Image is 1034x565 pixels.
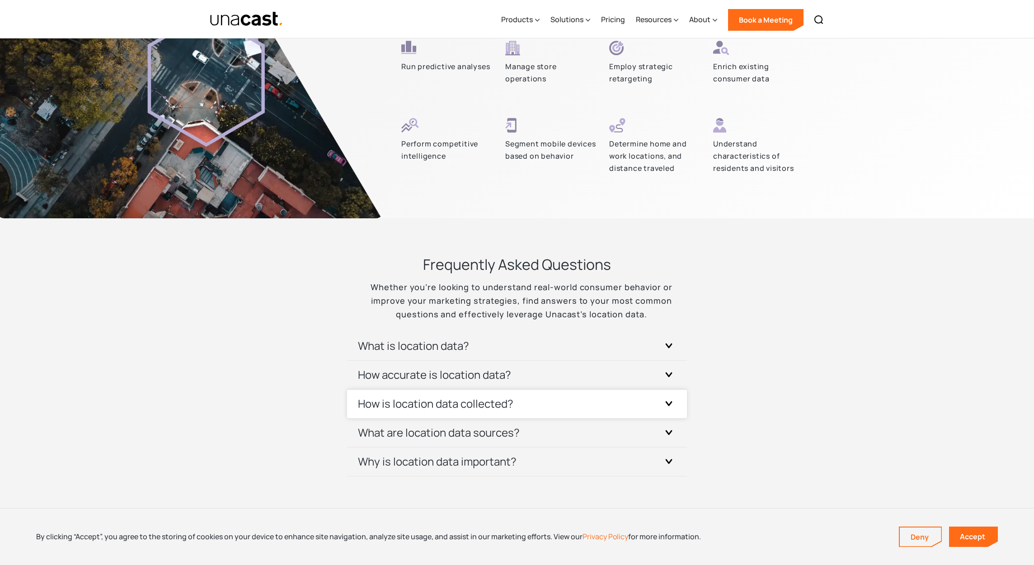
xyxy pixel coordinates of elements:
h3: What is location data? [358,339,469,353]
div: Products [501,1,540,38]
p: Understand characteristics of residents and visitors [713,138,806,174]
a: Book a Meeting [728,9,804,31]
h3: Why is location data important? [358,454,517,469]
a: Privacy Policy [583,532,628,541]
img: Unacast text logo [210,11,283,27]
img: Search icon [813,14,824,25]
p: Whether you’re looking to understand real-world consumer behavior or improve your marketing strat... [348,280,686,321]
p: Determine home and work locations, and distance traveled [609,138,702,174]
p: Segment mobile devices based on behavior [505,138,598,162]
div: Solutions [550,1,590,38]
a: Deny [900,527,941,546]
div: About [689,14,710,25]
div: By clicking “Accept”, you agree to the storing of cookies on your device to enhance site navigati... [36,532,701,541]
p: Perform competitive intelligence [401,138,494,162]
div: Resources [636,1,678,38]
h3: How is location data collected? [358,396,513,411]
a: home [210,11,283,27]
div: Products [501,14,533,25]
p: Enrich existing consumer data [713,61,806,85]
div: Solutions [550,14,583,25]
a: Accept [949,527,998,547]
p: Run predictive analyses [401,61,490,73]
a: Pricing [601,1,625,38]
p: Manage store operations [505,61,598,85]
div: About [689,1,717,38]
h3: What are location data sources? [358,425,520,440]
div: Resources [636,14,672,25]
h3: Frequently Asked Questions [423,254,611,274]
h3: How accurate is location data? [358,367,511,382]
p: Employ strategic retargeting [609,61,702,85]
